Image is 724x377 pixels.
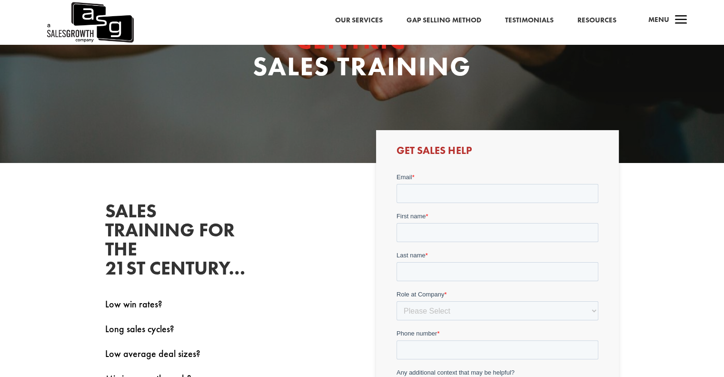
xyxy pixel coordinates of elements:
a: Testimonials [505,14,554,27]
span: Menu [648,15,669,24]
h2: SALES TRAINING FOR THE 21ST CENTURY… [105,202,248,283]
h3: Get Sales Help [397,145,598,161]
a: Our Services [335,14,383,27]
span: Low average deal sizes? [105,347,200,360]
a: Gap Selling Method [407,14,481,27]
span: Low win rates? [105,298,162,310]
span: a [672,11,691,30]
span: Long sales cycles? [105,323,174,335]
a: Resources [577,14,616,27]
